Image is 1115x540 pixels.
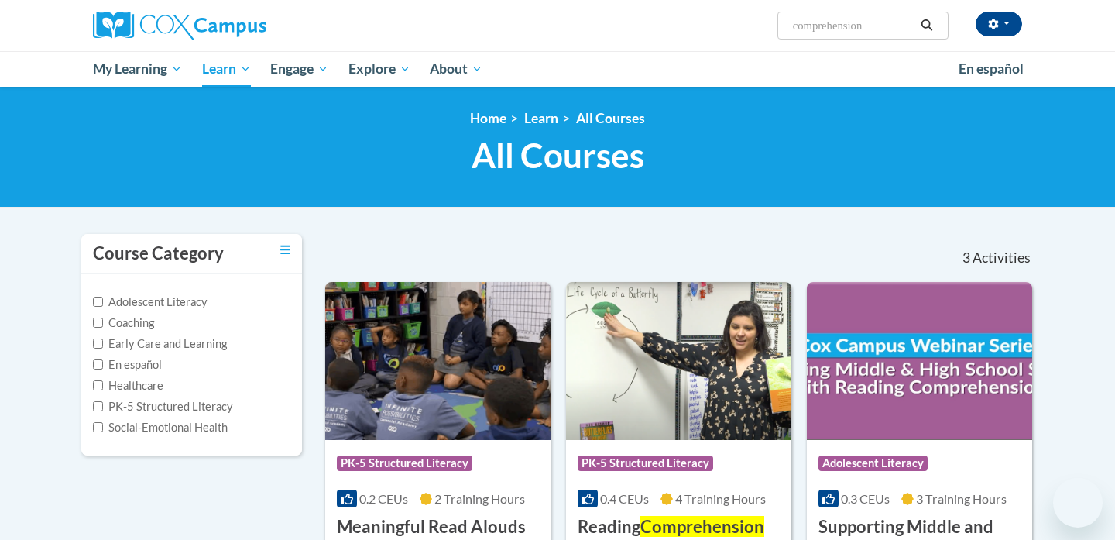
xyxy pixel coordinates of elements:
span: 4 Training Hours [675,491,766,506]
span: PK-5 Structured Literacy [337,456,472,471]
label: Healthcare [93,377,163,394]
h3: Course Category [93,242,224,266]
span: 3 [962,249,970,267]
input: Checkbox for Options [93,422,103,432]
label: En español [93,356,162,373]
input: Checkbox for Options [93,380,103,390]
input: Checkbox for Options [93,401,103,411]
a: Explore [338,51,420,87]
label: Coaching [93,315,154,332]
img: Course Logo [325,282,551,440]
a: Home [470,110,506,126]
span: 0.3 CEUs [841,491,890,506]
label: Social-Emotional Health [93,419,228,436]
label: PK-5 Structured Literacy [93,398,233,415]
span: Learn [202,60,251,78]
div: Main menu [70,51,1045,87]
img: Course Logo [566,282,791,440]
span: 3 Training Hours [916,491,1007,506]
span: PK-5 Structured Literacy [578,456,713,471]
a: En español [949,53,1034,85]
a: Cox Campus [93,12,387,40]
input: Checkbox for Options [93,359,103,370]
span: Adolescent Literacy [818,456,928,471]
input: Search Courses [791,16,915,35]
span: 0.2 CEUs [359,491,408,506]
span: Comprehension [640,516,764,537]
span: Explore [348,60,410,78]
button: Account Settings [976,12,1022,36]
a: My Learning [83,51,192,87]
iframe: Button to launch messaging window [1053,478,1103,528]
img: Course Logo [807,282,1032,440]
span: Engage [270,60,328,78]
a: Learn [524,110,558,126]
img: Cox Campus [93,12,266,40]
span: En español [959,60,1024,77]
a: About [420,51,493,87]
span: 0.4 CEUs [600,491,649,506]
a: Engage [260,51,338,87]
a: All Courses [576,110,645,126]
label: Early Care and Learning [93,335,227,353]
a: Toggle collapse [280,242,290,259]
a: Learn [192,51,261,87]
span: My Learning [93,60,182,78]
input: Checkbox for Options [93,297,103,307]
h3: Reading [578,515,764,539]
input: Checkbox for Options [93,318,103,328]
span: All Courses [472,135,644,176]
label: Adolescent Literacy [93,294,208,311]
input: Checkbox for Options [93,339,103,349]
span: 2 Training Hours [434,491,525,506]
span: About [430,60,482,78]
span: Activities [973,249,1031,267]
button: Search [915,16,938,35]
